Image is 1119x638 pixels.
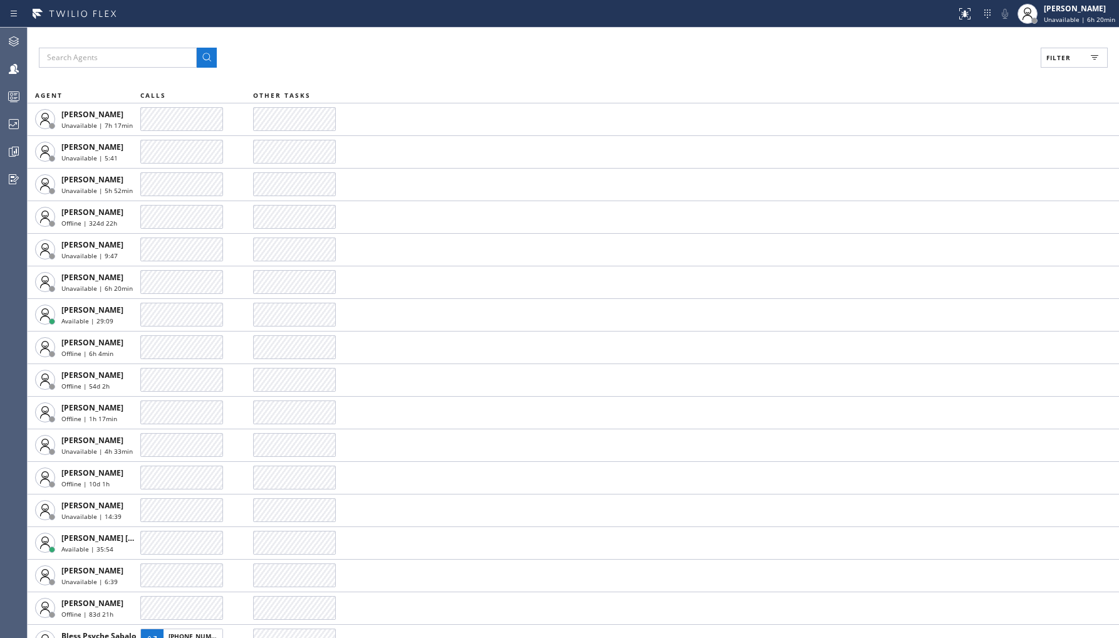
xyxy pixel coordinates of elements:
[61,468,123,478] span: [PERSON_NAME]
[61,610,113,619] span: Offline | 83d 21h
[61,109,123,120] span: [PERSON_NAME]
[61,479,110,488] span: Offline | 10d 1h
[61,174,123,185] span: [PERSON_NAME]
[61,598,123,609] span: [PERSON_NAME]
[61,500,123,511] span: [PERSON_NAME]
[61,239,123,250] span: [PERSON_NAME]
[61,402,123,413] span: [PERSON_NAME]
[61,447,133,456] span: Unavailable | 4h 33min
[61,577,118,586] span: Unavailable | 6:39
[61,349,113,358] span: Offline | 6h 4min
[61,251,118,260] span: Unavailable | 9:47
[1044,15,1115,24] span: Unavailable | 6h 20min
[61,284,133,293] span: Unavailable | 6h 20min
[61,219,117,227] span: Offline | 324d 22h
[61,370,123,380] span: [PERSON_NAME]
[61,154,118,162] span: Unavailable | 5:41
[61,186,133,195] span: Unavailable | 5h 52min
[1044,3,1115,14] div: [PERSON_NAME]
[61,512,122,521] span: Unavailable | 14:39
[61,337,123,348] span: [PERSON_NAME]
[1046,53,1071,62] span: Filter
[253,91,311,100] span: OTHER TASKS
[39,48,197,68] input: Search Agents
[61,121,133,130] span: Unavailable | 7h 17min
[61,435,123,446] span: [PERSON_NAME]
[140,91,166,100] span: CALLS
[1041,48,1108,68] button: Filter
[61,207,123,217] span: [PERSON_NAME]
[61,545,113,553] span: Available | 35:54
[61,414,117,423] span: Offline | 1h 17min
[35,91,63,100] span: AGENT
[996,5,1014,23] button: Mute
[61,272,123,283] span: [PERSON_NAME]
[61,565,123,576] span: [PERSON_NAME]
[61,316,113,325] span: Available | 29:09
[61,305,123,315] span: [PERSON_NAME]
[61,533,187,543] span: [PERSON_NAME] [PERSON_NAME]
[61,382,110,390] span: Offline | 54d 2h
[61,142,123,152] span: [PERSON_NAME]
